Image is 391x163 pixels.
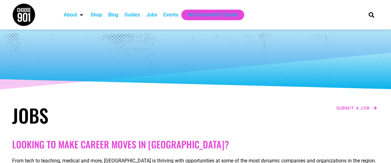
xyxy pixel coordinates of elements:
a: Guides [124,11,140,19]
a: Jobs [146,11,157,19]
h2: Looking to make career moves in [GEOGRAPHIC_DATA]? [12,139,379,150]
a: About [64,11,77,19]
a: Get Choose901 Emails [188,11,238,19]
h1: Jobs [12,104,193,126]
span: Submit a job [336,106,370,110]
a: Submit a job [334,104,379,112]
div: Search [366,10,376,20]
div: About [61,10,87,20]
a: Blog [108,11,118,19]
a: Shop [91,11,102,19]
nav: Main nav [61,10,358,20]
a: Events [163,11,178,19]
